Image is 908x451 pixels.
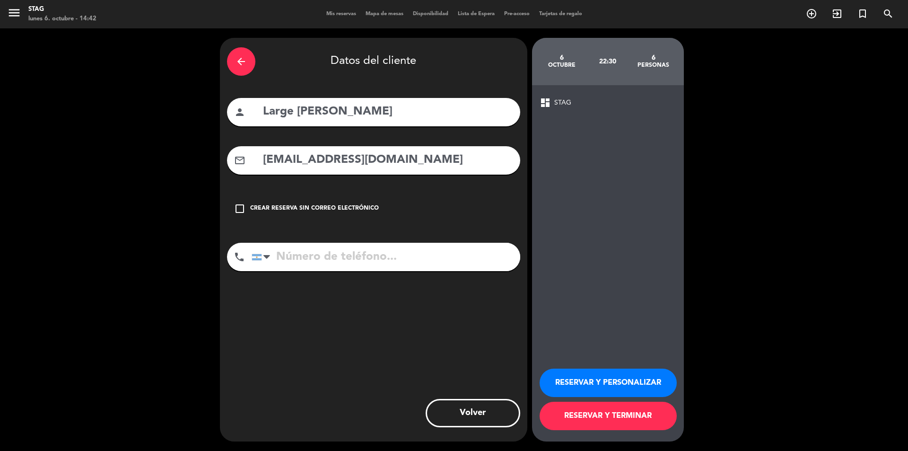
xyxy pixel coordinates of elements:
[630,54,676,62] div: 6
[28,5,96,14] div: STAG
[554,97,571,108] span: STAG
[7,6,21,23] button: menu
[630,62,676,69] div: personas
[234,155,245,166] i: mail_outline
[252,243,520,271] input: Número de teléfono...
[585,45,630,78] div: 22:30
[234,251,245,263] i: phone
[540,97,551,108] span: dashboard
[882,8,894,19] i: search
[534,11,587,17] span: Tarjetas de regalo
[262,102,513,122] input: Nombre del cliente
[252,243,274,271] div: Argentina: +54
[361,11,408,17] span: Mapa de mesas
[426,399,520,427] button: Volver
[453,11,499,17] span: Lista de Espera
[234,106,245,118] i: person
[234,203,245,214] i: check_box_outline_blank
[262,150,513,170] input: Email del cliente
[322,11,361,17] span: Mis reservas
[227,45,520,78] div: Datos del cliente
[540,369,677,397] button: RESERVAR Y PERSONALIZAR
[540,402,677,430] button: RESERVAR Y TERMINAR
[539,62,585,69] div: octubre
[539,54,585,62] div: 6
[250,204,379,213] div: Crear reserva sin correo electrónico
[408,11,453,17] span: Disponibilidad
[7,6,21,20] i: menu
[236,56,247,67] i: arrow_back
[857,8,868,19] i: turned_in_not
[28,14,96,24] div: lunes 6. octubre - 14:42
[806,8,817,19] i: add_circle_outline
[499,11,534,17] span: Pre-acceso
[831,8,843,19] i: exit_to_app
